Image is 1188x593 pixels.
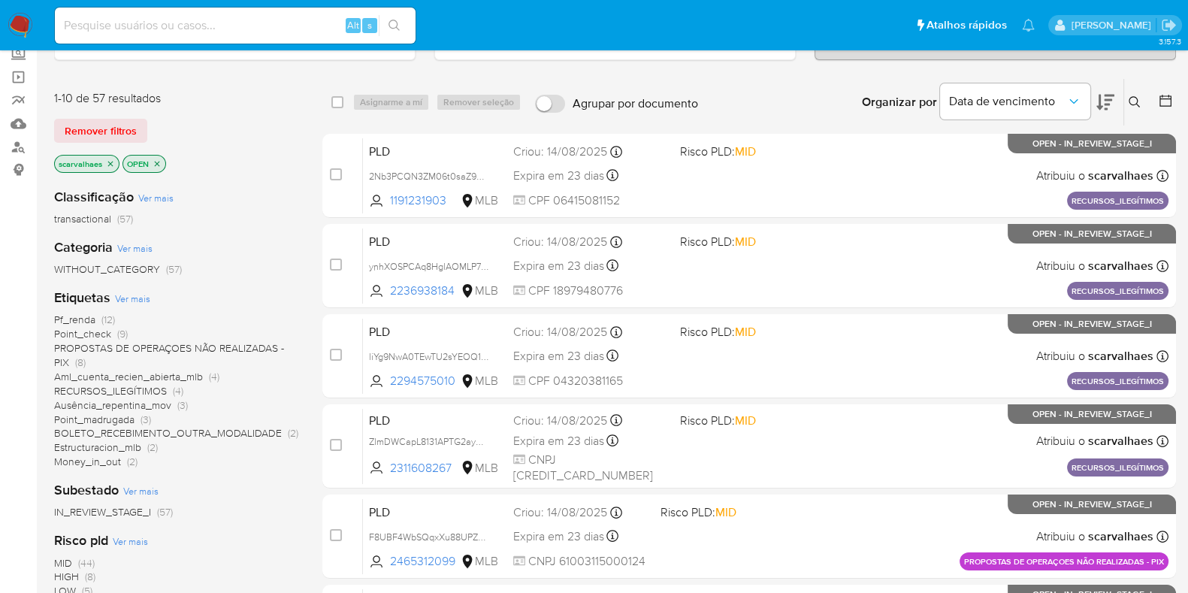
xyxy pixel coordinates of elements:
[1071,18,1156,32] p: sara.carvalhaes@mercadopago.com.br
[367,18,372,32] span: s
[347,18,359,32] span: Alt
[1158,35,1180,47] span: 3.157.3
[379,15,410,36] button: search-icon
[55,16,416,35] input: Pesquise usuários ou casos...
[1161,17,1177,33] a: Sair
[927,17,1007,33] span: Atalhos rápidos
[1022,19,1035,32] a: Notificações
